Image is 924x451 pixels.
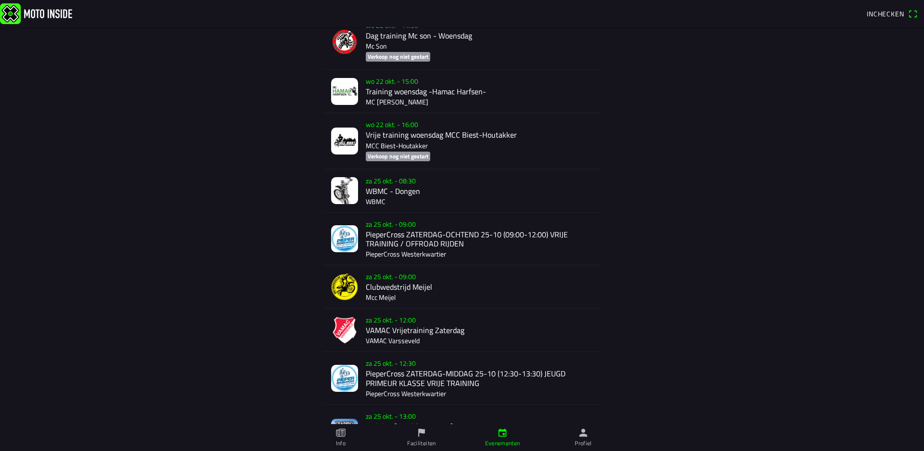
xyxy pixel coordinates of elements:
[331,128,358,155] img: khFmGRpOhSqKBV6m3c7FXvBbtyi4aEe9xeqrvD8O.jpg
[323,309,601,352] a: za 25 okt. - 12:00VAMAC Vrijetraining ZaterdagVAMAC Varsseveld
[331,419,358,446] img: N3lxsS6Zhak3ei5Q5MtyPEvjHqMuKUUTBqHB2i4g.png
[407,439,436,448] ion-label: Faciliteiten
[323,113,601,169] a: wo 22 okt. - 16:00Vrije training woensdag MCC Biest-HoutakkerMCC Biest-HoutakkerVerkoop nog niet ...
[323,70,601,113] a: wo 22 okt. - 15:00Training woensdag -Hamac Harfsen-MC [PERSON_NAME]
[575,439,592,448] ion-label: Profiel
[497,427,508,438] ion-icon: calendar
[485,439,520,448] ion-label: Evenementen
[578,427,589,438] ion-icon: person
[331,317,358,344] img: EljEETfGmzMmYs8Q2r7kE0WC0kPXBBFibf7RVvAN.png
[323,265,601,309] a: za 25 okt. - 09:00Clubwedstrijd MeijelMcc Meijel
[331,225,358,252] img: PdGukOrjLhVABmWOw5NEgetiR9AZ1knzJ8XSNrVB.jpeg
[323,213,601,265] a: za 25 okt. - 09:00PieperCross ZATERDAG-OCHTEND 25-10 (09:00-12:00) VRIJE TRAINING / OFFROAD RIJDE...
[331,177,358,204] img: joBDJVYoGv0iyhaP3N7gLoImkcJcABsEum3fRbiH.jpg
[336,439,346,448] ion-label: Info
[331,365,358,392] img: PdGukOrjLhVABmWOw5NEgetiR9AZ1knzJ8XSNrVB.jpeg
[323,14,601,70] a: wo 22 okt. - 14:30Dag training Mc son - WoensdagMc SonVerkoop nog niet gestart
[862,5,922,22] a: Incheckenqr scanner
[331,28,358,55] img: sfRBxcGZmvZ0K6QUyq9TbY0sbKJYVDoKWVN9jkDZ.png
[323,169,601,213] a: za 25 okt. - 08:30WBMC - DongenWBMC
[331,78,358,105] img: xm1lLMXpOPJvDkod9Dr2PhTbsR1cnVQXmSplW8Te.jpg
[867,9,904,19] span: Inchecken
[331,273,358,300] img: H7n3qm80LY9lrIqB18WzLOCBnWqlx8wBDduybM5M.png
[323,352,601,404] a: za 25 okt. - 12:30PieperCross ZATERDAG-MIDDAG 25-10 (12:30-13:30) JEUGD PRIMEUR KLASSE VRIJE TRAI...
[335,427,346,438] ion-icon: paper
[416,427,427,438] ion-icon: flag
